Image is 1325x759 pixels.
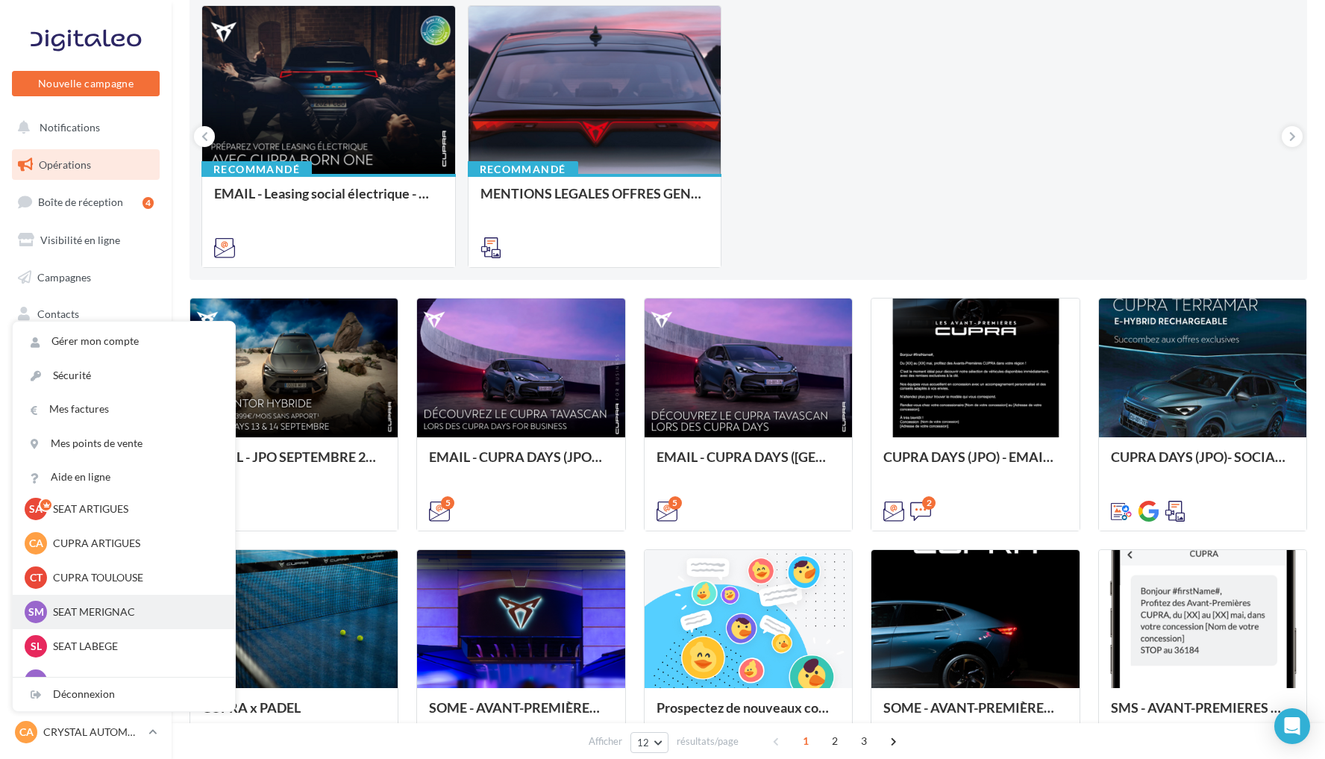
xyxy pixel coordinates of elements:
span: 12 [637,737,650,749]
a: Campagnes [9,262,163,293]
span: 1 [794,729,818,753]
a: Aide en ligne [13,460,235,494]
a: Gérer mon compte [13,325,235,358]
div: 4 [142,197,154,209]
button: 12 [630,732,668,753]
div: 5 [668,496,682,510]
span: Campagnes [37,270,91,283]
p: SEAT LABEGE [53,639,217,654]
a: Mes factures [13,393,235,426]
a: PLV et print personnalisable [9,410,163,454]
div: SOME - AVANT-PREMIÈRES CUPRA PART (VENTES PRIVEES) [883,700,1067,730]
a: Visibilité en ligne [9,225,163,256]
span: SL [31,639,42,654]
div: EMAIL - CUPRA DAYS (JPO) Fleet Générique [429,449,613,479]
a: Calendrier [9,373,163,405]
span: Notifications [40,121,100,134]
div: CUPRA DAYS (JPO)- SOCIAL MEDIA [1111,449,1294,479]
div: Recommandé [201,161,312,178]
p: SEAT ARTIGUES [53,502,217,516]
div: CUPRA x PADEL [202,700,386,730]
span: Visibilité en ligne [40,234,120,246]
div: SMS - AVANT-PREMIERES CUPRA PART (VENTES PRIVEES) [1111,700,1294,730]
div: CUPRA DAYS (JPO) - EMAIL + SMS [883,449,1067,479]
span: CA [19,725,34,740]
a: Mes points de vente [13,427,235,460]
a: Contacts [9,299,163,330]
span: SM [28,673,44,688]
span: 3 [852,729,876,753]
p: SK MERIGNAC [53,673,217,688]
p: CRYSTAL AUTOMOBILES [43,725,142,740]
div: 2 [922,496,936,510]
a: Campagnes DataOnDemand [9,460,163,504]
button: Nouvelle campagne [12,71,160,96]
div: 5 [441,496,454,510]
div: Prospectez de nouveaux contacts [657,700,840,730]
div: Déconnexion [13,678,235,711]
p: CUPRA ARTIGUES [53,536,217,551]
div: SOME - AVANT-PREMIÈRES CUPRA FOR BUSINESS (VENTES PRIVEES) [429,700,613,730]
a: Sécurité [13,359,235,393]
span: CT [30,570,43,585]
div: MENTIONS LEGALES OFFRES GENERIQUES PRESSE [480,186,710,216]
span: 2 [823,729,847,753]
a: Boîte de réception4 [9,186,163,218]
div: Recommandé [468,161,578,178]
div: Open Intercom Messenger [1274,708,1310,744]
div: EMAIL - Leasing social électrique - CUPRA Born One [214,186,443,216]
a: Opérations [9,149,163,181]
span: SM [28,605,44,619]
span: Opérations [39,158,91,171]
button: Notifications [9,112,157,143]
span: Contacts [37,307,79,320]
span: Afficher [589,734,622,749]
a: Médiathèque [9,336,163,367]
a: CA CRYSTAL AUTOMOBILES [12,718,160,746]
div: EMAIL - CUPRA DAYS ([GEOGRAPHIC_DATA]) Private Générique [657,449,840,479]
p: SEAT MERIGNAC [53,605,217,619]
span: CA [29,536,43,551]
span: Boîte de réception [38,196,123,208]
p: CUPRA TOULOUSE [53,570,217,585]
span: SA [29,502,43,516]
div: EMAIL - JPO SEPTEMBRE 2025 [202,449,386,479]
span: résultats/page [677,734,739,749]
